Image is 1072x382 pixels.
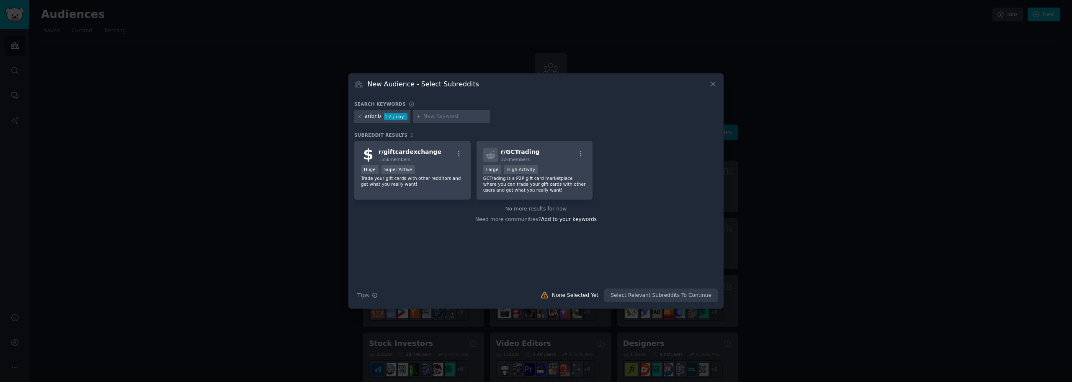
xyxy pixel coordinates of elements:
[368,80,479,88] h3: New Audience - Select Subreddits
[410,133,413,138] span: 2
[354,288,381,303] button: Tips
[354,213,718,223] div: Need more communities?
[357,291,369,300] span: Tips
[361,148,376,162] img: giftcardexchange
[379,148,441,155] span: r/ giftcardexchange
[552,292,598,299] div: None Selected Yet
[381,165,415,174] div: Super Active
[483,175,586,193] p: GCTrading is a P2P gift card marketplace where you can trade your gift cards with other users and...
[423,113,487,120] input: New Keyword
[541,216,597,222] span: Add to your keywords
[504,165,538,174] div: High Activity
[384,113,407,120] div: 1.2 / day
[483,165,502,174] div: Large
[361,175,464,187] p: Trade your gift cards with other redditors and get what you really want!
[361,165,379,174] div: Huge
[501,157,530,162] span: 32k members
[501,148,540,155] span: r/ GCTrading
[354,132,407,138] span: Subreddit Results
[354,205,718,213] div: No more results for now
[354,101,406,107] h3: Search keywords
[365,113,381,120] div: aribnb
[379,157,410,162] span: 155k members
